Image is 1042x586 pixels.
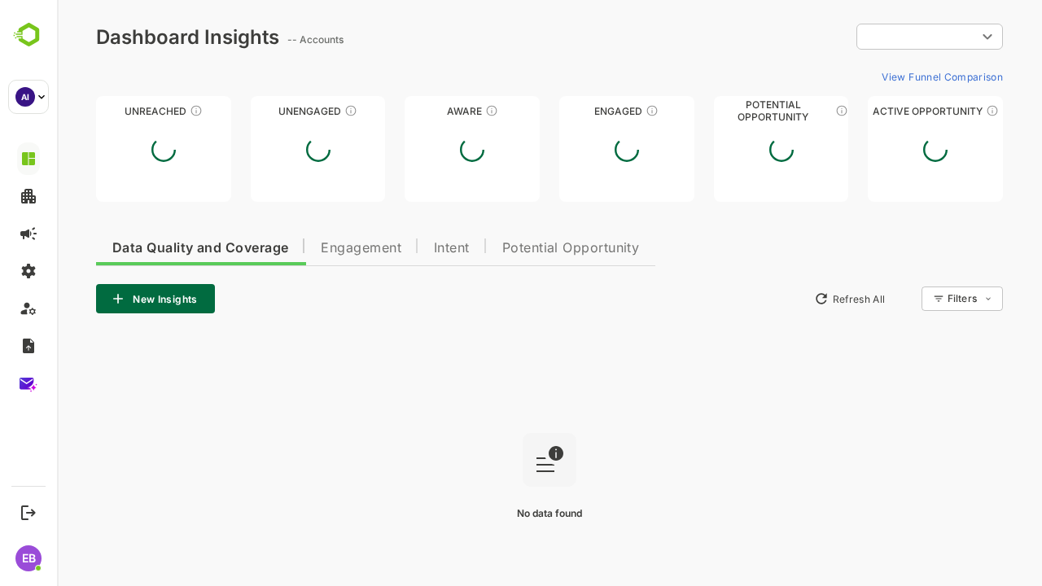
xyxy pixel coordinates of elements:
[39,105,174,117] div: Unreached
[17,501,39,523] button: Logout
[39,25,222,49] div: Dashboard Insights
[348,105,483,117] div: Aware
[811,105,946,117] div: Active Opportunity
[750,286,835,312] button: Refresh All
[194,105,329,117] div: Unengaged
[445,242,583,255] span: Potential Opportunity
[15,87,35,107] div: AI
[287,104,300,117] div: These accounts have not shown enough engagement and need nurturing
[799,22,946,51] div: ​
[891,292,920,304] div: Filters
[133,104,146,117] div: These accounts have not been engaged with for a defined time period
[657,105,792,117] div: Potential Opportunity
[264,242,344,255] span: Engagement
[55,242,231,255] span: Data Quality and Coverage
[8,20,50,50] img: BambooboxLogoMark.f1c84d78b4c51b1a7b5f700c9845e183.svg
[502,105,637,117] div: Engaged
[377,242,413,255] span: Intent
[230,33,291,46] ag: -- Accounts
[778,104,791,117] div: These accounts are MQAs and can be passed on to Inside Sales
[39,284,158,313] button: New Insights
[889,284,946,313] div: Filters
[589,104,602,117] div: These accounts are warm, further nurturing would qualify them to MQAs
[929,104,942,117] div: These accounts have open opportunities which might be at any of the Sales Stages
[428,104,441,117] div: These accounts have just entered the buying cycle and need further nurturing
[460,507,525,519] span: No data found
[15,545,42,571] div: EB
[818,63,946,90] button: View Funnel Comparison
